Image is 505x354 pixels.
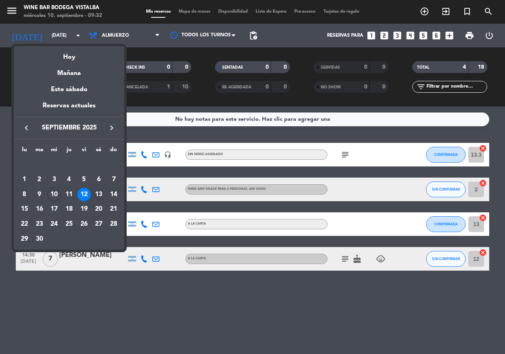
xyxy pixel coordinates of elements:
[18,232,31,246] div: 29
[107,217,120,231] div: 28
[17,187,32,202] td: 8 de septiembre de 2025
[34,123,105,133] span: septiembre 2025
[92,202,105,216] div: 20
[92,217,107,232] td: 27 de septiembre de 2025
[92,187,107,202] td: 13 de septiembre de 2025
[92,188,105,201] div: 13
[33,202,46,216] div: 16
[33,217,46,231] div: 23
[107,202,120,216] div: 21
[107,173,120,186] div: 7
[77,202,92,217] td: 19 de septiembre de 2025
[17,232,32,247] td: 29 de septiembre de 2025
[18,188,31,201] div: 8
[47,217,62,232] td: 24 de septiembre de 2025
[47,187,62,202] td: 10 de septiembre de 2025
[106,187,121,202] td: 14 de septiembre de 2025
[92,145,107,157] th: sábado
[62,217,77,232] td: 25 de septiembre de 2025
[33,173,46,186] div: 2
[77,173,91,186] div: 5
[19,123,34,133] button: keyboard_arrow_left
[62,145,77,157] th: jueves
[92,202,107,217] td: 20 de septiembre de 2025
[17,157,121,172] td: SEP.
[14,62,124,79] div: Mañana
[18,202,31,216] div: 15
[32,217,47,232] td: 23 de septiembre de 2025
[62,172,77,187] td: 4 de septiembre de 2025
[47,188,61,201] div: 10
[18,217,31,231] div: 22
[77,217,92,232] td: 26 de septiembre de 2025
[18,173,31,186] div: 1
[107,123,116,133] i: keyboard_arrow_right
[14,46,124,62] div: Hoy
[32,232,47,247] td: 30 de septiembre de 2025
[92,172,107,187] td: 6 de septiembre de 2025
[62,202,77,217] td: 18 de septiembre de 2025
[32,202,47,217] td: 16 de septiembre de 2025
[32,172,47,187] td: 2 de septiembre de 2025
[105,123,119,133] button: keyboard_arrow_right
[106,145,121,157] th: domingo
[47,173,61,186] div: 3
[17,202,32,217] td: 15 de septiembre de 2025
[106,202,121,217] td: 21 de septiembre de 2025
[22,123,31,133] i: keyboard_arrow_left
[14,79,124,101] div: Este sábado
[32,187,47,202] td: 9 de septiembre de 2025
[62,188,76,201] div: 11
[47,145,62,157] th: miércoles
[47,217,61,231] div: 24
[106,172,121,187] td: 7 de septiembre de 2025
[77,217,91,231] div: 26
[106,217,121,232] td: 28 de septiembre de 2025
[17,217,32,232] td: 22 de septiembre de 2025
[62,202,76,216] div: 18
[77,145,92,157] th: viernes
[62,217,76,231] div: 25
[47,202,61,216] div: 17
[14,101,124,117] div: Reservas actuales
[77,172,92,187] td: 5 de septiembre de 2025
[47,172,62,187] td: 3 de septiembre de 2025
[77,202,91,216] div: 19
[17,145,32,157] th: lunes
[32,145,47,157] th: martes
[33,188,46,201] div: 9
[77,187,92,202] td: 12 de septiembre de 2025
[77,188,91,201] div: 12
[62,173,76,186] div: 4
[47,202,62,217] td: 17 de septiembre de 2025
[62,187,77,202] td: 11 de septiembre de 2025
[107,188,120,201] div: 14
[92,173,105,186] div: 6
[33,232,46,246] div: 30
[17,172,32,187] td: 1 de septiembre de 2025
[92,217,105,231] div: 27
